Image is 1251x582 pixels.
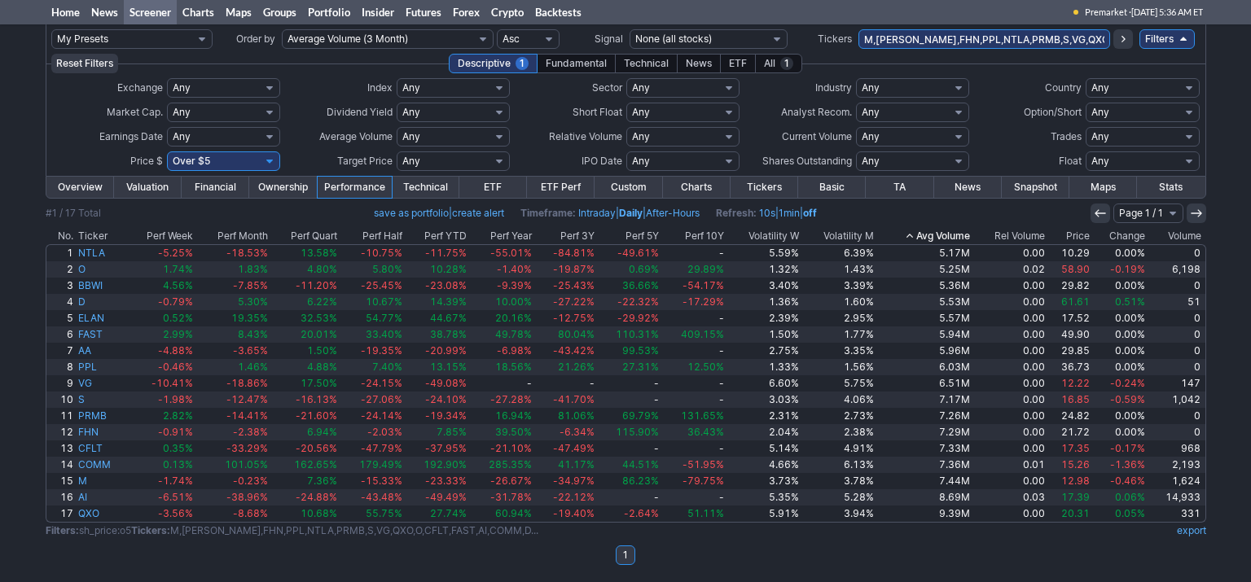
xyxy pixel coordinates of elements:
[318,177,392,198] a: Performance
[46,310,77,326] a: 5
[597,310,662,326] a: -29.92%
[646,207,700,219] a: After-Hours
[876,359,973,375] a: 6.03M
[759,207,775,219] a: 10s
[1148,261,1205,278] a: 6,198
[972,261,1047,278] a: 0.02
[1148,294,1205,310] a: 51
[1092,261,1147,278] a: -0.19%
[270,343,340,359] a: 1.50%
[683,279,724,291] span: -54.17%
[534,359,597,375] a: 21.26%
[195,261,270,278] a: 1.83%
[195,392,270,408] a: -12.47%
[661,343,726,359] a: -
[490,247,532,259] span: -55.01%
[1047,392,1092,408] a: 16.85
[663,177,731,198] a: Charts
[1148,326,1205,343] a: 0
[46,245,77,261] a: 1
[597,261,662,278] a: 0.69%
[195,375,270,392] a: -18.86%
[425,247,467,259] span: -11.75%
[430,361,467,373] span: 13.15%
[340,294,405,310] a: 10.67%
[469,245,534,261] a: -55.01%
[534,326,597,343] a: 80.04%
[270,261,340,278] a: 4.80%
[452,207,504,219] a: create alert
[76,245,126,261] a: NTLA
[677,54,721,73] div: News
[46,278,77,294] a: 3
[1061,295,1090,308] span: 61.61
[46,326,77,343] a: 6
[296,279,337,291] span: -11.20%
[405,261,470,278] a: 10.28%
[534,343,597,359] a: -43.42%
[405,294,470,310] a: 14.39%
[534,310,597,326] a: -12.75%
[681,328,724,340] span: 409.15%
[340,359,405,375] a: 7.40%
[661,261,726,278] a: 29.89%
[553,263,595,275] span: -19.87%
[801,310,876,326] a: 2.95%
[301,377,337,389] span: 17.50%
[195,310,270,326] a: 19.35%
[1061,377,1090,389] span: 12.22
[449,54,538,73] div: Descriptive
[372,361,402,373] span: 7.40%
[553,312,595,324] span: -12.75%
[1148,375,1205,392] a: 147
[495,361,532,373] span: 18.56%
[46,392,77,408] a: 10
[46,375,77,392] a: 9
[301,328,337,340] span: 20.01%
[270,375,340,392] a: 17.50%
[934,177,1002,198] a: News
[553,279,595,291] span: -25.43%
[459,177,527,198] a: ETF
[158,361,193,373] span: -0.46%
[497,263,532,275] span: -1.40%
[876,261,973,278] a: 5.25M
[126,375,195,392] a: -10.41%
[1115,295,1145,308] span: 0.51%
[597,278,662,294] a: 36.66%
[340,310,405,326] a: 54.77%
[340,375,405,392] a: -24.15%
[726,343,801,359] a: 2.75%
[617,247,659,259] span: -49.61%
[226,393,268,405] span: -12.47%
[469,278,534,294] a: -9.39%
[405,326,470,343] a: 38.78%
[622,344,659,357] span: 99.53%
[195,245,270,261] a: -18.53%
[661,294,726,310] a: -17.29%
[51,54,118,73] button: Reset Filters
[1047,245,1092,261] a: 10.29
[597,375,662,392] a: -
[726,392,801,408] a: 3.03%
[195,326,270,343] a: 8.43%
[126,261,195,278] a: 1.74%
[597,245,662,261] a: -49.61%
[490,393,532,405] span: -27.28%
[617,295,659,308] span: -22.32%
[661,310,726,326] a: -
[1148,278,1205,294] a: 0
[238,328,268,340] span: 8.43%
[537,54,616,73] div: Fundamental
[151,377,193,389] span: -10.41%
[687,263,724,275] span: 29.89%
[876,375,973,392] a: 6.51M
[527,177,595,198] a: ETF Perf
[249,177,317,198] a: Ownership
[76,375,126,392] a: VG
[731,177,798,198] a: Tickers
[687,361,724,373] span: 12.50%
[553,247,595,259] span: -84.81%
[126,310,195,326] a: 0.52%
[469,310,534,326] a: 20.16%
